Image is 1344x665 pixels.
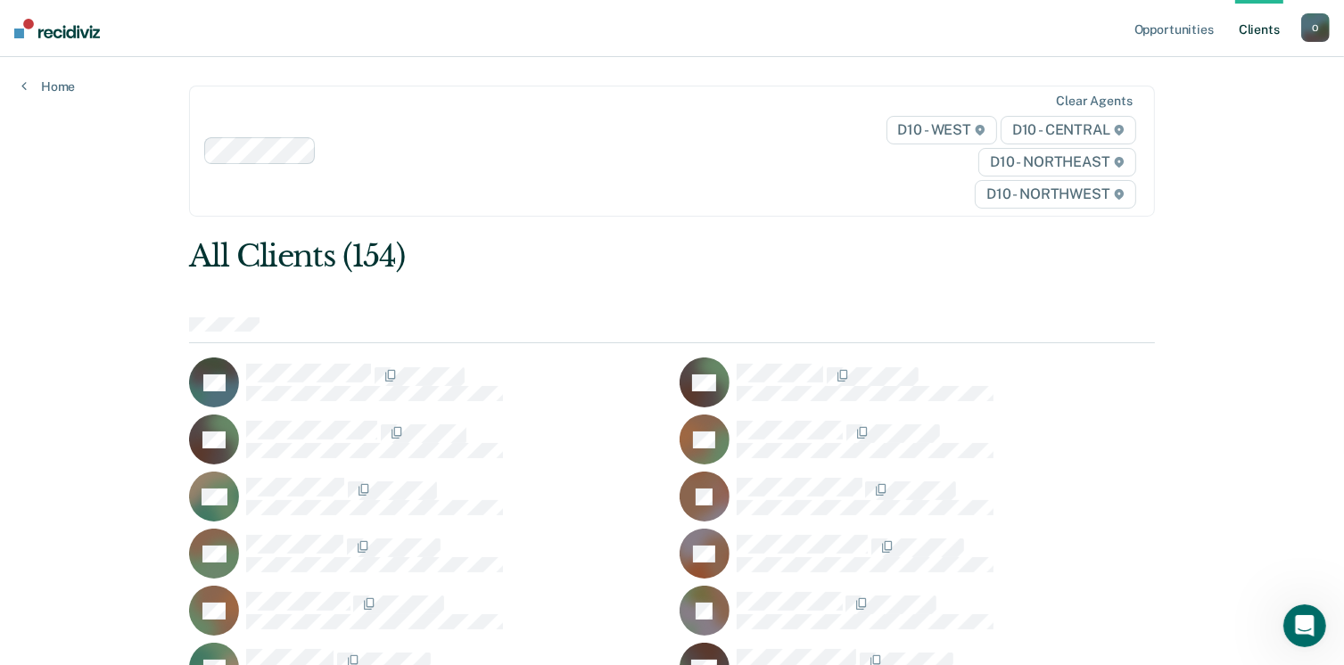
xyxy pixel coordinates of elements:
button: O [1301,13,1330,42]
div: Clear agents [1056,94,1132,109]
span: D10 - CENTRAL [1001,116,1136,144]
iframe: Intercom live chat [1283,604,1326,647]
span: D10 - WEST [886,116,997,144]
span: D10 - NORTHEAST [978,148,1135,177]
span: D10 - NORTHWEST [975,180,1135,209]
a: Home [21,78,75,94]
img: Recidiviz [14,19,100,38]
div: All Clients (154) [189,238,961,275]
